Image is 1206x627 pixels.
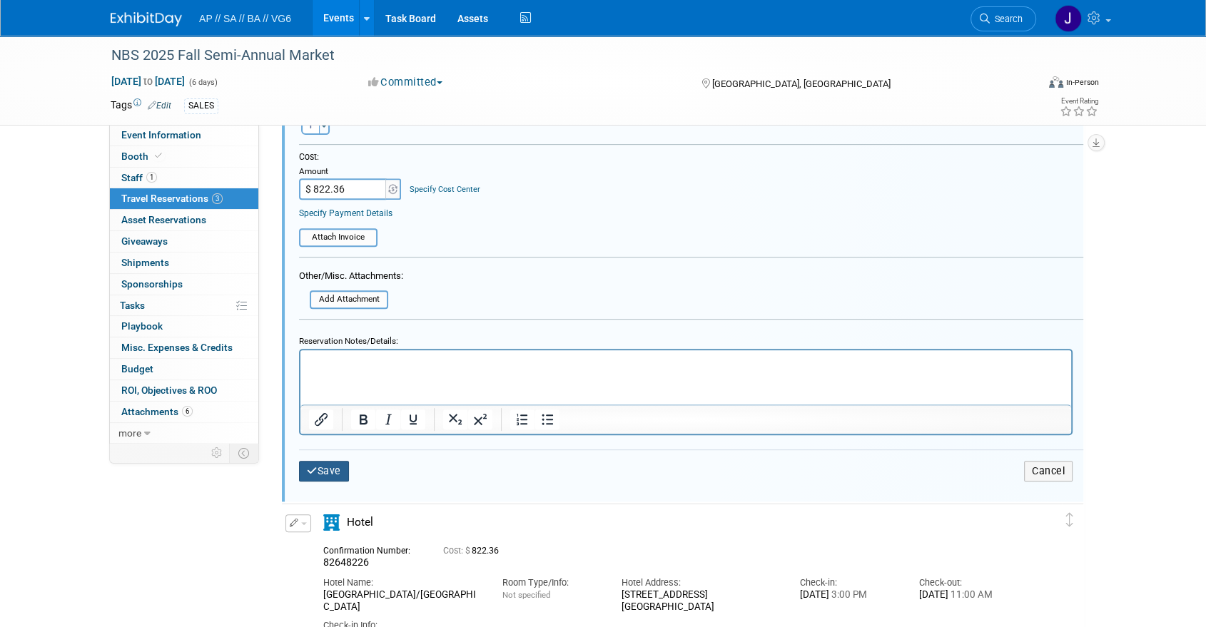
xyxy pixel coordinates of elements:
[188,78,218,87] span: (6 days)
[110,337,258,358] a: Misc. Expenses & Credits
[323,514,340,531] i: Hotel
[621,576,778,589] div: Hotel Address:
[401,409,425,429] button: Underline
[323,541,422,556] div: Confirmation Number:
[121,278,183,290] span: Sponsorships
[299,151,1083,163] div: Cost:
[110,125,258,146] a: Event Information
[323,576,480,589] div: Hotel Name:
[510,409,534,429] button: Numbered list
[121,172,157,183] span: Staff
[502,590,549,600] span: Not specified
[110,231,258,252] a: Giveaways
[155,152,162,160] i: Booth reservation complete
[323,589,480,613] div: [GEOGRAPHIC_DATA]/[GEOGRAPHIC_DATA]
[535,409,559,429] button: Bullet list
[121,406,193,417] span: Attachments
[952,74,1099,96] div: Event Format
[121,342,233,353] span: Misc. Expenses & Credits
[1066,513,1073,527] i: Click and drag to move item
[1024,461,1073,481] button: Cancel
[111,12,182,26] img: ExhibitDay
[919,576,1017,589] div: Check-out:
[1055,5,1082,32] img: Jake Keehr
[110,146,258,167] a: Booth
[800,576,898,589] div: Check-in:
[199,13,291,24] span: AP // SA // BA // VG6
[621,589,778,613] div: [STREET_ADDRESS] [GEOGRAPHIC_DATA]
[323,556,369,568] span: 82648226
[121,193,223,204] span: Travel Reservations
[299,208,392,218] a: Specify Payment Details
[118,427,141,439] span: more
[230,444,259,462] td: Toggle Event Tabs
[121,363,153,374] span: Budget
[121,214,206,225] span: Asset Reservations
[1049,76,1063,88] img: Format-Inperson.png
[376,409,400,429] button: Italic
[111,75,186,88] span: [DATE] [DATE]
[299,461,349,481] button: Save
[299,270,403,286] div: Other/Misc. Attachments:
[184,98,218,113] div: SALES
[110,210,258,230] a: Asset Reservations
[410,185,480,194] a: Specify Cost Center
[948,589,993,600] span: 11:00 AM
[443,546,472,556] span: Cost: $
[121,129,201,141] span: Event Information
[146,172,157,183] span: 1
[120,300,145,311] span: Tasks
[1060,98,1098,105] div: Event Rating
[363,75,448,90] button: Committed
[110,295,258,316] a: Tasks
[121,320,163,332] span: Playbook
[443,409,467,429] button: Subscript
[1065,77,1099,88] div: In-Person
[205,444,230,462] td: Personalize Event Tab Strip
[212,193,223,204] span: 3
[110,188,258,209] a: Travel Reservations3
[121,235,168,247] span: Giveaways
[110,402,258,422] a: Attachments6
[110,274,258,295] a: Sponsorships
[121,384,217,396] span: ROI, Objectives & ROO
[971,6,1036,31] a: Search
[110,168,258,188] a: Staff1
[351,409,375,429] button: Bold
[919,589,1017,601] div: [DATE]
[299,166,402,179] div: Amount
[121,151,165,162] span: Booth
[300,350,1071,404] iframe: Rich Text Area
[309,409,333,429] button: Insert/edit link
[443,546,505,556] span: 822.36
[299,330,1073,349] div: Reservation Notes/Details:
[110,316,258,337] a: Playbook
[347,516,373,529] span: Hotel
[121,257,169,268] span: Shipments
[110,380,258,401] a: ROI, Objectives & ROO
[800,589,898,601] div: [DATE]
[141,76,155,87] span: to
[829,589,867,600] span: 3:00 PM
[111,98,171,114] td: Tags
[110,359,258,379] a: Budget
[468,409,492,429] button: Superscript
[110,253,258,273] a: Shipments
[990,14,1023,24] span: Search
[110,423,258,444] a: more
[711,78,890,89] span: [GEOGRAPHIC_DATA], [GEOGRAPHIC_DATA]
[182,406,193,417] span: 6
[106,43,1015,68] div: NBS 2025 Fall Semi-Annual Market
[502,576,599,589] div: Room Type/Info:
[148,101,171,111] a: Edit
